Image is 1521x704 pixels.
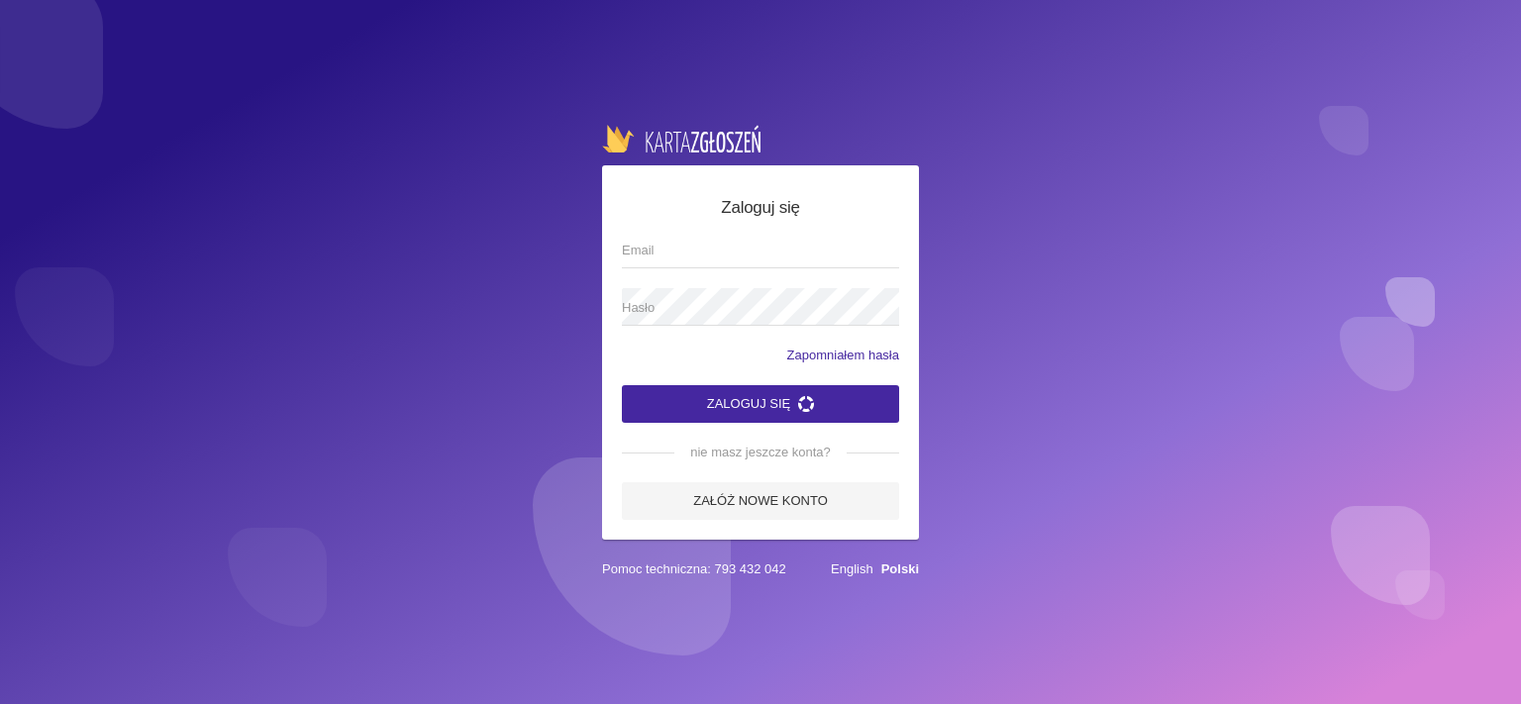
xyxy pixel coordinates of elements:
h5: Zaloguj się [622,195,899,221]
button: Zaloguj się [622,385,899,423]
input: Hasło [622,288,899,326]
span: Hasło [622,298,879,318]
a: Polski [881,561,919,576]
a: Zapomniałem hasła [787,346,899,365]
img: logo-karta.png [602,125,760,152]
span: Email [622,241,879,260]
a: English [831,561,873,576]
span: nie masz jeszcze konta? [674,443,847,462]
a: Załóż nowe konto [622,482,899,520]
span: Pomoc techniczna: 793 432 042 [602,559,786,579]
input: Email [622,231,899,268]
